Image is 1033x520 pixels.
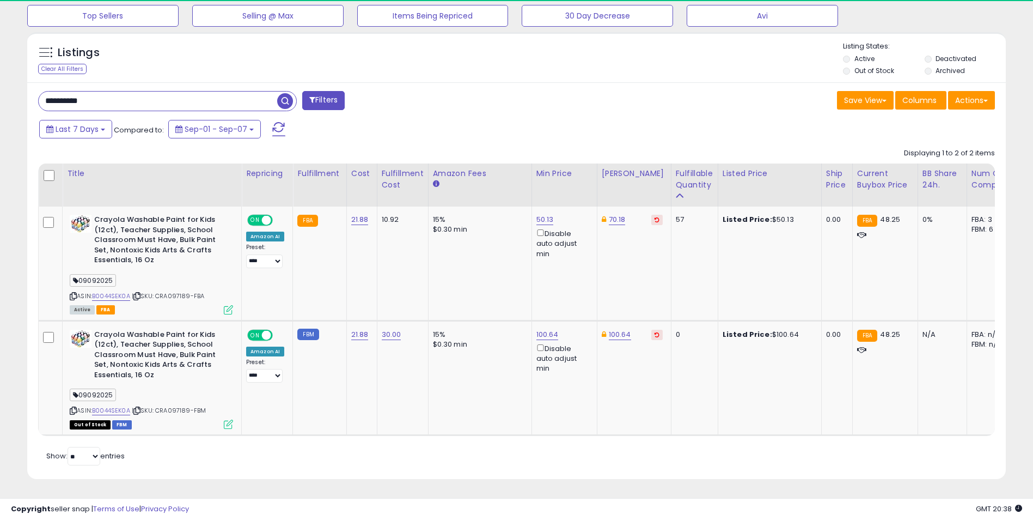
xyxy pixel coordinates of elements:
a: 100.64 [609,329,631,340]
button: Actions [948,91,995,110]
div: Disable auto adjust min [536,227,589,259]
div: Listed Price [723,168,817,179]
span: 48.25 [880,329,900,340]
small: FBA [297,215,317,227]
div: seller snap | | [11,504,189,515]
div: Amazon AI [246,232,284,241]
a: 21.88 [351,329,369,340]
div: N/A [922,330,958,340]
div: 15% [433,330,523,340]
span: OFF [271,216,289,225]
strong: Copyright [11,504,51,514]
div: Fulfillment [297,168,341,179]
div: 0.00 [826,215,844,225]
label: Active [854,54,875,63]
div: Title [67,168,237,179]
span: Last 7 Days [56,124,99,135]
div: [PERSON_NAME] [602,168,667,179]
button: Sep-01 - Sep-07 [168,120,261,138]
span: ON [248,216,262,225]
div: 0.00 [826,330,844,340]
span: All listings that are currently out of stock and unavailable for purchase on Amazon [70,420,111,430]
div: Displaying 1 to 2 of 2 items [904,148,995,159]
span: Columns [902,95,937,106]
div: FBA: 3 [971,215,1007,225]
div: BB Share 24h. [922,168,962,191]
small: FBA [857,215,877,227]
a: 30.00 [382,329,401,340]
span: 09092025 [70,274,116,287]
div: Disable auto adjust min [536,342,589,374]
div: Ship Price [826,168,848,191]
button: Selling @ Max [192,5,344,27]
div: ASIN: [70,215,233,313]
div: Current Buybox Price [857,168,913,191]
div: $50.13 [723,215,813,225]
a: 50.13 [536,214,554,225]
div: $0.30 min [433,225,523,234]
div: Cost [351,168,372,179]
small: FBA [857,330,877,342]
button: Columns [895,91,946,110]
div: $100.64 [723,330,813,340]
div: Repricing [246,168,288,179]
div: Preset: [246,359,284,383]
div: Clear All Filters [38,64,87,74]
div: ASIN: [70,330,233,428]
b: Crayola Washable Paint for Kids (12ct), Teacher Supplies, School Classroom Must Have, Bulk Paint ... [94,215,227,268]
div: 10.92 [382,215,420,225]
button: Items Being Repriced [357,5,509,27]
span: 2025-09-15 20:38 GMT [976,504,1022,514]
div: Fulfillable Quantity [676,168,713,191]
div: Amazon AI [246,347,284,356]
div: Num of Comp. [971,168,1011,191]
div: 0% [922,215,958,225]
span: | SKU: CRA097189-FBM [132,406,206,415]
small: Amazon Fees. [433,179,439,189]
button: Filters [302,91,345,110]
label: Out of Stock [854,66,894,75]
button: Avi [687,5,838,27]
button: Last 7 Days [39,120,112,138]
button: Save View [837,91,894,110]
div: 15% [433,215,523,225]
p: Listing States: [843,41,1006,52]
span: 48.25 [880,214,900,225]
a: B0044SEK0A [92,292,130,301]
img: 41iG2xiNtCL._SL40_.jpg [70,330,91,348]
button: Top Sellers [27,5,179,27]
span: ON [248,330,262,340]
a: B0044SEK0A [92,406,130,415]
h5: Listings [58,45,100,61]
span: Show: entries [46,451,125,461]
div: Min Price [536,168,592,179]
b: Crayola Washable Paint for Kids (12ct), Teacher Supplies, School Classroom Must Have, Bulk Paint ... [94,330,227,383]
div: 57 [676,215,710,225]
div: FBM: 6 [971,225,1007,234]
label: Deactivated [936,54,976,63]
span: Sep-01 - Sep-07 [185,124,247,135]
a: 21.88 [351,214,369,225]
span: OFF [271,330,289,340]
span: All listings currently available for purchase on Amazon [70,305,95,315]
img: 41iG2xiNtCL._SL40_.jpg [70,215,91,233]
div: Amazon Fees [433,168,527,179]
small: FBM [297,329,319,340]
a: Terms of Use [93,504,139,514]
div: FBM: n/a [971,340,1007,349]
label: Archived [936,66,965,75]
a: 100.64 [536,329,559,340]
span: 09092025 [70,389,116,401]
span: Compared to: [114,125,164,135]
span: FBA [96,305,115,315]
span: FBM [112,420,132,430]
div: $0.30 min [433,340,523,349]
span: | SKU: CRA097189-FBA [132,292,204,300]
b: Listed Price: [723,329,772,340]
div: FBA: n/a [971,330,1007,340]
b: Listed Price: [723,214,772,225]
a: 70.18 [609,214,626,225]
div: 0 [676,330,710,340]
div: Fulfillment Cost [382,168,424,191]
button: 30 Day Decrease [522,5,673,27]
